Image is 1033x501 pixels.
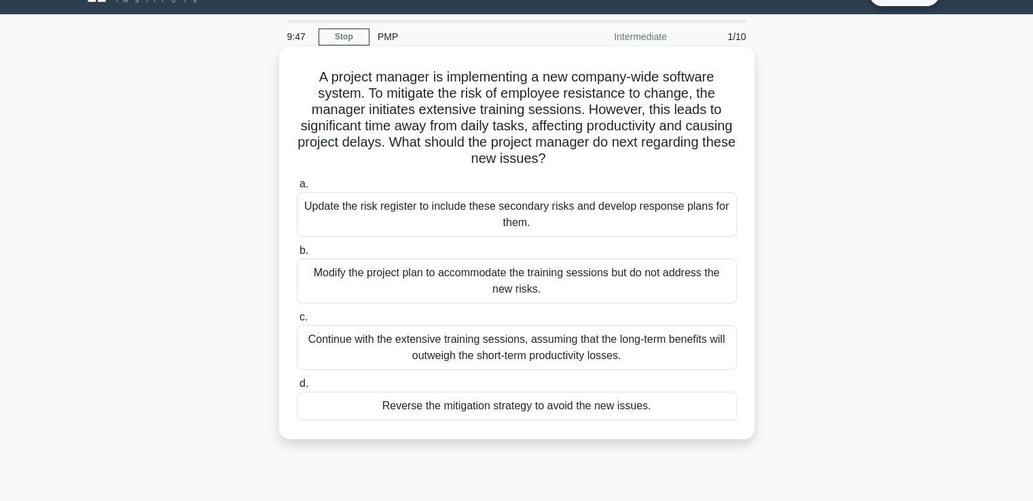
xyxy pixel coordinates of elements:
[297,259,737,303] div: Modify the project plan to accommodate the training sessions but do not address the new risks.
[297,325,737,370] div: Continue with the extensive training sessions, assuming that the long-term benefits will outweigh...
[369,23,556,50] div: PMP
[279,23,319,50] div: 9:47
[297,392,737,420] div: Reverse the mitigation strategy to avoid the new issues.
[300,178,308,189] span: a.
[300,377,308,389] span: d.
[675,23,755,50] div: 1/10
[297,192,737,237] div: Update the risk register to include these secondary risks and develop response plans for them.
[556,23,675,50] div: Intermediate
[300,311,308,322] span: c.
[300,244,308,256] span: b.
[319,29,369,45] a: Stop
[295,69,738,168] h5: A project manager is implementing a new company-wide software system. To mitigate the risk of emp...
